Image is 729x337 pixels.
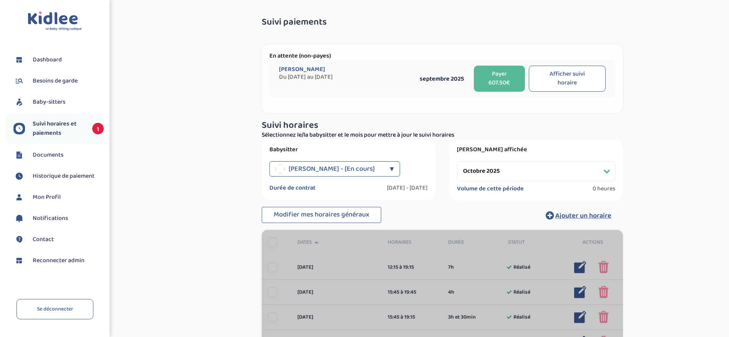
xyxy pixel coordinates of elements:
[534,207,623,224] button: Ajouter un horaire
[13,149,25,161] img: documents.svg
[413,74,470,84] div: septembre 2025
[457,146,615,154] label: [PERSON_NAME] affichée
[13,75,25,87] img: besoin.svg
[13,123,25,134] img: suivihoraire.svg
[33,55,62,64] span: Dashboard
[13,234,104,245] a: Contact
[13,170,104,182] a: Historique de paiement
[269,52,615,60] p: En attente (non-payes)
[279,66,325,73] span: [PERSON_NAME]
[17,299,93,319] a: Se déconnecter
[529,66,606,92] button: Afficher suivi horaire
[387,184,428,192] label: [DATE] - [DATE]
[474,66,525,92] button: Payer 607.50€
[279,73,413,81] span: Du [DATE] au [DATE]
[13,255,104,266] a: Reconnecter admin
[33,172,95,181] span: Historique de paiement
[289,161,375,177] span: [PERSON_NAME] - [En cours]
[13,192,104,203] a: Mon Profil
[13,54,25,66] img: dashboard.svg
[262,17,327,27] span: Suivi paiements
[390,161,394,177] div: ▼
[262,121,623,131] h3: Suivi horaires
[13,96,25,108] img: babysitters.svg
[33,235,54,244] span: Contact
[33,150,63,160] span: Documents
[274,209,369,220] span: Modifier mes horaires généraux
[92,123,104,134] span: 1
[33,119,85,138] span: Suivi horaires et paiements
[13,213,25,224] img: notification.svg
[13,119,104,138] a: Suivi horaires et paiements 1
[13,54,104,66] a: Dashboard
[269,184,316,192] label: Durée de contrat
[555,210,611,221] span: Ajouter un horaire
[33,193,61,202] span: Mon Profil
[13,149,104,161] a: Documents
[33,214,68,223] span: Notifications
[13,75,104,87] a: Besoins de garde
[262,207,381,223] button: Modifier mes horaires généraux
[13,192,25,203] img: profil.svg
[33,97,65,107] span: Baby-sitters
[28,12,82,31] img: logo.svg
[13,255,25,266] img: dashboard.svg
[33,256,85,265] span: Reconnecter admin
[13,96,104,108] a: Baby-sitters
[13,170,25,182] img: suivihoraire.svg
[457,185,524,193] label: Volume de cette période
[33,76,78,86] span: Besoins de garde
[269,146,428,154] label: Babysitter
[13,234,25,245] img: contact.svg
[593,185,615,193] span: 0 heures
[13,213,104,224] a: Notifications
[262,131,623,140] p: Sélectionnez le/la babysitter et le mois pour mettre à jour le suivi horaires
